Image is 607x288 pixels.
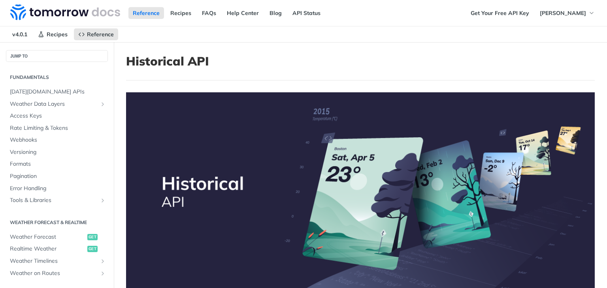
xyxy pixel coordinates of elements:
a: Help Center [222,7,263,19]
span: Versioning [10,148,106,156]
span: Webhooks [10,136,106,144]
span: Access Keys [10,112,106,120]
span: Realtime Weather [10,245,85,253]
a: Recipes [166,7,196,19]
a: Weather Forecastget [6,231,108,243]
h1: Historical API [126,54,595,68]
button: JUMP TO [6,50,108,62]
span: Reference [87,31,114,38]
a: Webhooks [6,134,108,146]
a: Access Keys [6,110,108,122]
a: Blog [265,7,286,19]
button: [PERSON_NAME] [535,7,599,19]
span: Weather on Routes [10,269,98,277]
span: v4.0.1 [8,28,32,40]
span: get [87,234,98,240]
span: Recipes [47,31,68,38]
a: Rate Limiting & Tokens [6,122,108,134]
a: Weather TimelinesShow subpages for Weather Timelines [6,255,108,267]
a: Error Handling [6,183,108,194]
span: Pagination [10,172,106,180]
h2: Fundamentals [6,74,108,81]
span: get [87,246,98,252]
a: Pagination [6,170,108,182]
a: FAQs [198,7,221,19]
a: Realtime Weatherget [6,243,108,255]
button: Show subpages for Weather Timelines [100,258,106,264]
a: Recipes [34,28,72,40]
img: Tomorrow.io Weather API Docs [10,4,120,20]
span: Error Handling [10,185,106,193]
a: Weather Data LayersShow subpages for Weather Data Layers [6,98,108,110]
button: Show subpages for Tools & Libraries [100,197,106,204]
span: Weather Forecast [10,233,85,241]
a: Get Your Free API Key [466,7,533,19]
a: Versioning [6,146,108,158]
a: API Status [288,7,325,19]
h2: Weather Forecast & realtime [6,219,108,226]
span: Formats [10,160,106,168]
a: [DATE][DOMAIN_NAME] APIs [6,86,108,98]
span: Weather Data Layers [10,100,98,108]
a: Tools & LibrariesShow subpages for Tools & Libraries [6,194,108,206]
span: Rate Limiting & Tokens [10,124,106,132]
span: [PERSON_NAME] [540,9,586,17]
span: Tools & Libraries [10,196,98,204]
a: Reference [128,7,164,19]
a: Weather on RoutesShow subpages for Weather on Routes [6,267,108,279]
a: Reference [74,28,118,40]
button: Show subpages for Weather on Routes [100,270,106,277]
button: Show subpages for Weather Data Layers [100,101,106,107]
a: Formats [6,158,108,170]
span: [DATE][DOMAIN_NAME] APIs [10,88,106,96]
span: Weather Timelines [10,257,98,265]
